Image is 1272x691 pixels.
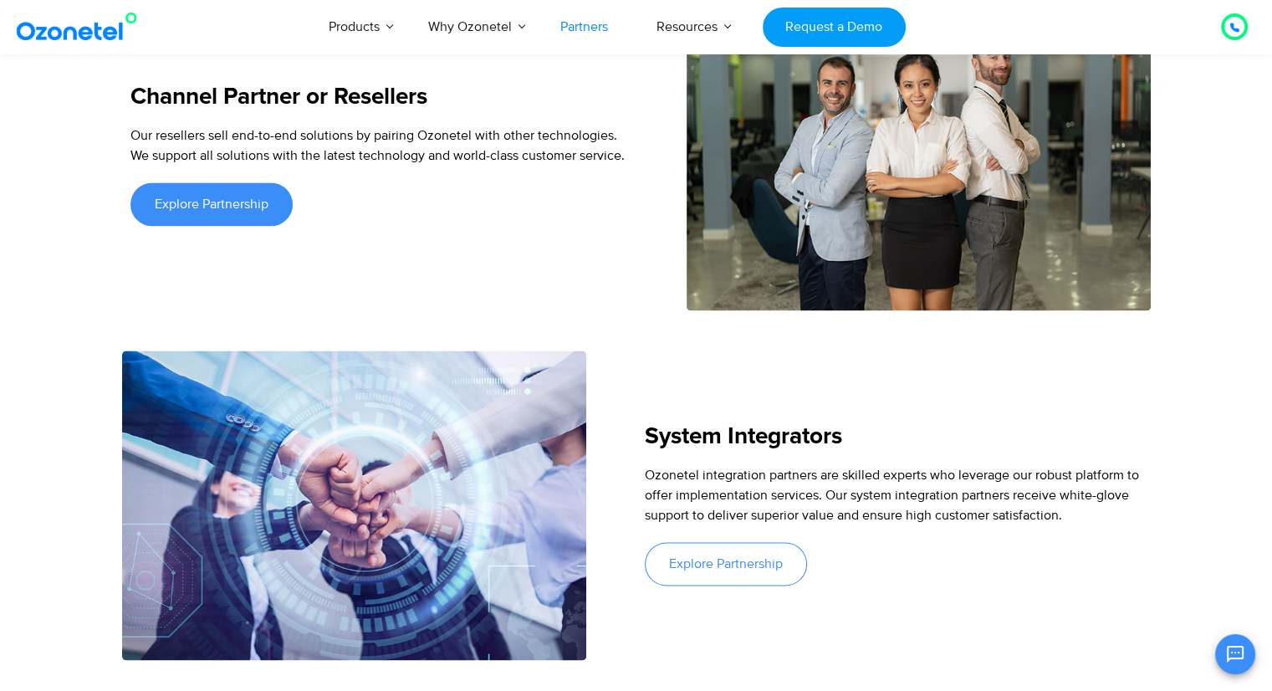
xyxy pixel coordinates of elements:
a: Request a Demo [763,8,906,47]
button: Open chat [1215,634,1255,674]
a: Explore Partnership [130,182,293,226]
a: Explore Partnership [645,542,807,586]
div: Ozonetel integration partners are skilled experts who leverage our robust platform to offer imple... [645,465,1142,525]
span: Explore Partnership [669,557,783,571]
h5: System Integrators [645,425,1142,448]
div: Our resellers sell end-to-end solutions by pairing Ozonetel with other technologies. We support a... [130,125,628,166]
span: Explore Partnership [155,197,268,211]
h5: Channel Partner or Resellers [130,85,628,109]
